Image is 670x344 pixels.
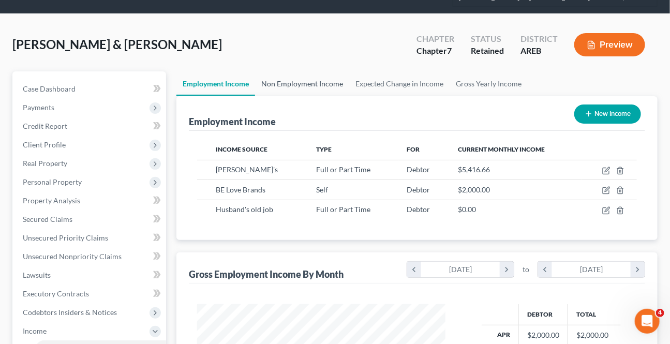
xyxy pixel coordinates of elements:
[574,33,645,56] button: Preview
[471,45,504,57] div: Retained
[500,262,514,277] i: chevron_right
[317,185,329,194] span: Self
[14,117,166,136] a: Credit Report
[447,46,452,55] span: 7
[23,196,80,205] span: Property Analysis
[416,33,454,45] div: Chapter
[14,247,166,266] a: Unsecured Nonpriority Claims
[216,205,273,214] span: Husband's old job
[317,205,371,214] span: Full or Part Time
[527,330,559,340] div: $2,000.00
[631,262,645,277] i: chevron_right
[12,37,222,52] span: [PERSON_NAME] & [PERSON_NAME]
[317,165,371,174] span: Full or Part Time
[23,140,66,149] span: Client Profile
[23,289,89,298] span: Executory Contracts
[14,229,166,247] a: Unsecured Priority Claims
[216,185,265,194] span: BE Love Brands
[523,264,529,275] span: to
[458,185,490,194] span: $2,000.00
[349,71,450,96] a: Expected Change in Income
[14,191,166,210] a: Property Analysis
[568,304,621,325] th: Total
[407,145,420,153] span: For
[189,115,276,128] div: Employment Income
[23,271,51,279] span: Lawsuits
[216,165,278,174] span: [PERSON_NAME]'s
[189,268,344,280] div: Gross Employment Income By Month
[176,71,255,96] a: Employment Income
[656,309,664,317] span: 4
[317,145,332,153] span: Type
[574,104,641,124] button: New Income
[216,145,267,153] span: Income Source
[520,33,558,45] div: District
[538,262,552,277] i: chevron_left
[407,165,430,174] span: Debtor
[14,266,166,285] a: Lawsuits
[14,285,166,303] a: Executory Contracts
[14,80,166,98] a: Case Dashboard
[552,262,631,277] div: [DATE]
[520,45,558,57] div: AREB
[407,205,430,214] span: Debtor
[23,103,54,112] span: Payments
[416,45,454,57] div: Chapter
[23,215,72,223] span: Secured Claims
[458,205,476,214] span: $0.00
[23,233,108,242] span: Unsecured Priority Claims
[458,165,490,174] span: $5,416.66
[23,122,67,130] span: Credit Report
[407,262,421,277] i: chevron_left
[635,309,660,334] iframe: Intercom live chat
[23,252,122,261] span: Unsecured Nonpriority Claims
[471,33,504,45] div: Status
[458,145,545,153] span: Current Monthly Income
[421,262,500,277] div: [DATE]
[255,71,349,96] a: Non Employment Income
[14,210,166,229] a: Secured Claims
[23,177,82,186] span: Personal Property
[23,308,117,317] span: Codebtors Insiders & Notices
[450,71,528,96] a: Gross Yearly Income
[519,304,568,325] th: Debtor
[23,326,47,335] span: Income
[23,159,67,168] span: Real Property
[23,84,76,93] span: Case Dashboard
[407,185,430,194] span: Debtor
